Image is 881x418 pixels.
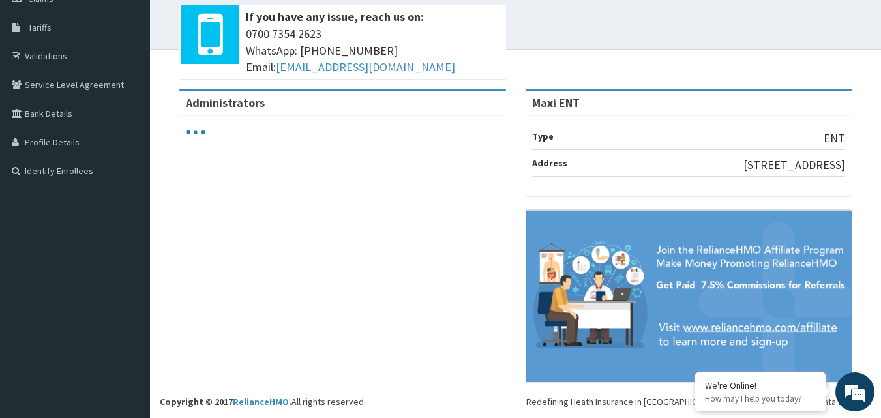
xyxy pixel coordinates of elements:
[186,95,265,110] b: Administrators
[7,279,248,325] textarea: Type your message and hit 'Enter'
[186,123,205,142] svg: audio-loading
[214,7,245,38] div: Minimize live chat window
[68,73,219,90] div: Chat with us now
[526,395,871,408] div: Redefining Heath Insurance in [GEOGRAPHIC_DATA] using Telemedicine and Data Science!
[24,65,53,98] img: d_794563401_company_1708531726252_794563401
[276,59,455,74] a: [EMAIL_ADDRESS][DOMAIN_NAME]
[743,157,845,173] p: [STREET_ADDRESS]
[246,9,424,24] b: If you have any issue, reach us on:
[824,130,845,147] p: ENT
[705,393,816,404] p: How may I help you today?
[28,22,52,33] span: Tariffs
[150,49,881,418] footer: All rights reserved.
[233,396,289,408] a: RelianceHMO
[526,211,852,382] img: provider-team-banner.png
[246,25,500,76] span: 0700 7354 2623 WhatsApp: [PHONE_NUMBER] Email:
[532,157,567,169] b: Address
[76,126,180,258] span: We're online!
[160,396,291,408] strong: Copyright © 2017 .
[705,380,816,391] div: We're Online!
[532,130,554,142] b: Type
[532,95,580,110] strong: Maxi ENT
